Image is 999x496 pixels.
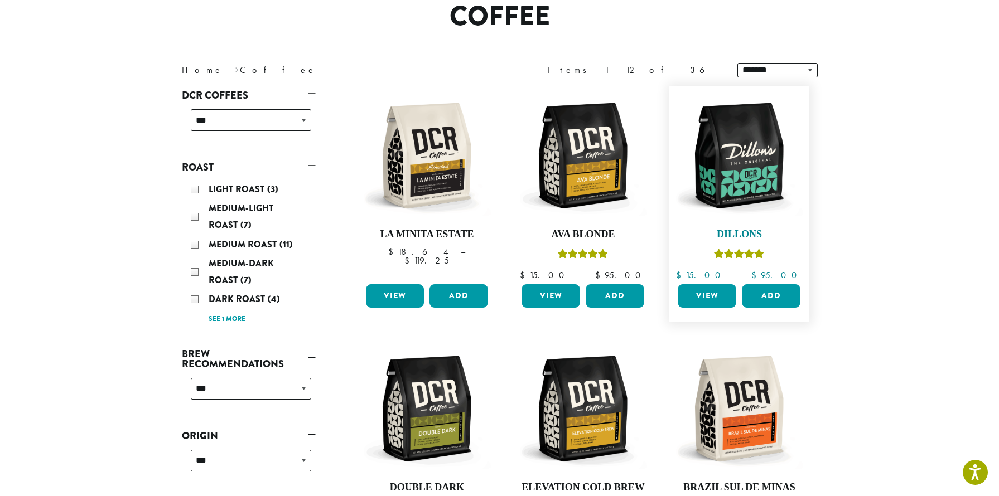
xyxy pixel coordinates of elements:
[363,482,491,494] h4: Double Dark
[182,64,483,77] nav: Breadcrumb
[522,284,580,308] a: View
[240,218,252,231] span: (7)
[173,1,826,33] h1: Coffee
[751,269,761,281] span: $
[209,293,268,305] span: Dark Roast
[235,60,239,77] span: ›
[182,344,316,373] a: Brew Recommendations
[363,344,491,473] img: DCR-12oz-Double-Dark-Stock-scaled.png
[182,426,316,445] a: Origin
[675,344,803,473] img: DCR-12oz-Brazil-Sul-De-Minas-Stock-scaled.png
[404,255,414,266] span: $
[519,91,647,220] img: DCR-12oz-Ava-Blonde-Stock-scaled.png
[675,482,803,494] h4: Brazil Sul De Minas
[182,177,316,331] div: Roast
[363,91,491,280] a: La Minita Estate
[742,284,800,308] button: Add
[595,269,605,281] span: $
[209,314,245,325] a: See 1 more
[388,246,450,257] bdi: 18.64
[548,64,721,77] div: Items 1-12 of 36
[182,373,316,413] div: Brew Recommendations
[182,86,316,105] a: DCR Coffees
[675,228,803,241] h4: Dillons
[461,246,465,257] span: –
[240,274,252,286] span: (7)
[519,482,647,494] h4: Elevation Cold Brew
[520,269,570,281] bdi: 15.00
[520,269,529,281] span: $
[363,228,491,241] h4: La Minita Estate
[366,284,424,308] a: View
[388,246,398,257] span: $
[675,91,803,220] img: DCR-12oz-Dillons-Stock-scaled.png
[209,257,274,286] span: Medium-Dark Roast
[182,105,316,144] div: DCR Coffees
[267,183,278,196] span: (3)
[363,91,491,220] img: DCR-12oz-La-Minita-Estate-Stock-scaled.png
[519,91,647,280] a: Ava BlondeRated 5.00 out of 5
[268,293,280,305] span: (4)
[678,284,736,308] a: View
[586,284,644,308] button: Add
[519,228,647,241] h4: Ava Blonde
[404,255,449,266] bdi: 119.25
[182,64,223,76] a: Home
[182,445,316,485] div: Origin
[580,269,585,281] span: –
[558,247,608,264] div: Rated 5.00 out of 5
[736,269,741,281] span: –
[209,183,267,196] span: Light Roast
[714,247,764,264] div: Rated 5.00 out of 5
[595,269,646,281] bdi: 95.00
[279,238,293,251] span: (11)
[751,269,802,281] bdi: 95.00
[676,269,726,281] bdi: 15.00
[209,202,273,231] span: Medium-Light Roast
[519,344,647,473] img: DCR-12oz-Elevation-Cold-Brew-Stock-scaled.png
[675,91,803,280] a: DillonsRated 5.00 out of 5
[429,284,488,308] button: Add
[676,269,686,281] span: $
[209,238,279,251] span: Medium Roast
[182,158,316,177] a: Roast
